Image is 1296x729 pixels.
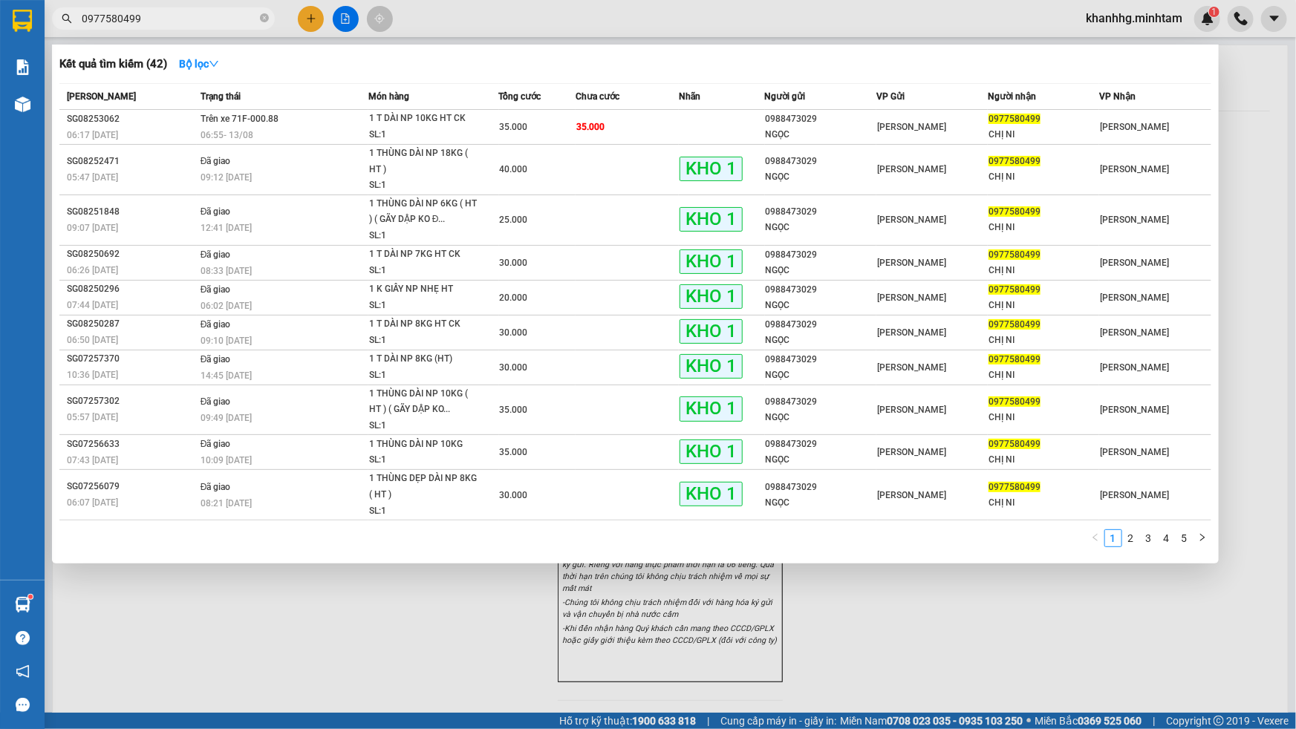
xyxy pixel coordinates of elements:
[1122,529,1140,547] li: 2
[67,204,196,220] div: SG08251848
[201,396,231,407] span: Đã giao
[201,498,252,509] span: 08:21 [DATE]
[67,130,118,140] span: 06:17 [DATE]
[201,439,231,449] span: Đã giao
[369,127,481,143] div: SL: 1
[369,177,481,194] div: SL: 1
[1100,258,1169,268] span: [PERSON_NAME]
[989,263,1098,278] div: CHỊ NI
[179,58,219,70] strong: Bộ lọc
[67,335,118,345] span: 06:50 [DATE]
[1100,405,1169,415] span: [PERSON_NAME]
[1105,530,1121,546] a: 1
[766,495,876,511] div: NGỌC
[766,154,876,169] div: 0988473029
[368,91,409,102] span: Món hàng
[67,437,196,452] div: SG07256633
[28,595,33,599] sup: 1
[1100,292,1169,303] span: [PERSON_NAME]
[201,413,252,423] span: 09:49 [DATE]
[877,327,946,338] span: [PERSON_NAME]
[1194,529,1211,547] li: Next Page
[1100,164,1169,174] span: [PERSON_NAME]
[766,333,876,348] div: NGỌC
[766,247,876,263] div: 0988473029
[500,292,528,303] span: 20.000
[142,13,178,28] span: Nhận:
[59,56,167,72] h3: Kết quả tìm kiếm ( 42 )
[369,146,481,177] div: 1 THÙNG DÀI NP 18KG ( HT )
[62,13,72,24] span: search
[766,263,876,278] div: NGỌC
[989,319,1041,330] span: 0977580499
[201,370,252,381] span: 14:45 [DATE]
[766,394,876,410] div: 0988473029
[1099,91,1136,102] span: VP Nhận
[11,94,134,143] div: 35.000
[766,111,876,127] div: 0988473029
[67,370,118,380] span: 10:36 [DATE]
[766,367,876,383] div: NGỌC
[989,439,1041,449] span: 0977580499
[989,482,1041,492] span: 0977580499
[1176,529,1194,547] li: 5
[766,298,876,313] div: NGỌC
[989,206,1041,217] span: 0977580499
[13,13,131,46] div: [PERSON_NAME]
[369,263,481,279] div: SL: 1
[369,471,481,503] div: 1 THÙNG DẸP DÀI NP 8KG ( HT )
[1158,529,1176,547] li: 4
[67,300,118,310] span: 07:44 [DATE]
[82,10,257,27] input: Tìm tên, số ĐT hoặc mã đơn
[15,97,30,112] img: warehouse-icon
[201,266,252,276] span: 08:33 [DATE]
[16,664,30,679] span: notification
[989,396,1041,407] span: 0977580499
[680,354,743,379] span: KHO 1
[766,127,876,143] div: NGỌC
[500,258,528,268] span: 30.000
[201,284,231,295] span: Đã giao
[576,91,619,102] span: Chưa cước
[369,196,481,228] div: 1 THÙNG DÀI NP 6KG ( HT ) ( GÃY DẬP KO Đ...
[369,351,481,367] div: 1 T DÀI NP 8KG (HT)
[1100,122,1169,132] span: [PERSON_NAME]
[1140,529,1158,547] li: 3
[500,164,528,174] span: 40.000
[369,437,481,453] div: 1 THÙNG DÀI NP 10KG
[989,333,1098,348] div: CHỊ NI
[679,91,700,102] span: Nhãn
[989,249,1041,260] span: 0977580499
[765,91,806,102] span: Người gửi
[369,503,481,520] div: SL: 1
[1100,490,1169,500] span: [PERSON_NAME]
[877,164,946,174] span: [PERSON_NAME]
[13,10,32,32] img: logo-vxr
[500,327,528,338] span: 30.000
[500,490,528,500] span: 30.000
[13,13,36,28] span: Gửi:
[369,386,481,418] div: 1 THÙNG DÀI NP 10KG ( HT ) ( GÃY DẬP KO...
[15,59,30,75] img: solution-icon
[201,156,231,166] span: Đã giao
[201,172,252,183] span: 09:12 [DATE]
[500,362,528,373] span: 30.000
[877,292,946,303] span: [PERSON_NAME]
[680,396,743,421] span: KHO 1
[142,13,261,46] div: [PERSON_NAME]
[201,301,252,311] span: 06:02 [DATE]
[877,405,946,415] span: [PERSON_NAME]
[1100,362,1169,373] span: [PERSON_NAME]
[15,597,30,612] img: warehouse-icon
[877,490,946,500] span: [PERSON_NAME]
[680,319,743,344] span: KHO 1
[369,333,481,349] div: SL: 1
[1176,530,1193,546] a: 5
[1100,447,1169,457] span: [PERSON_NAME]
[67,281,196,297] div: SG08250296
[369,281,481,298] div: 1 K GIẤY NP NHẸ HT
[201,223,252,233] span: 12:41 [DATE]
[369,298,481,314] div: SL: 1
[67,223,118,233] span: 09:07 [DATE]
[500,215,528,225] span: 25.000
